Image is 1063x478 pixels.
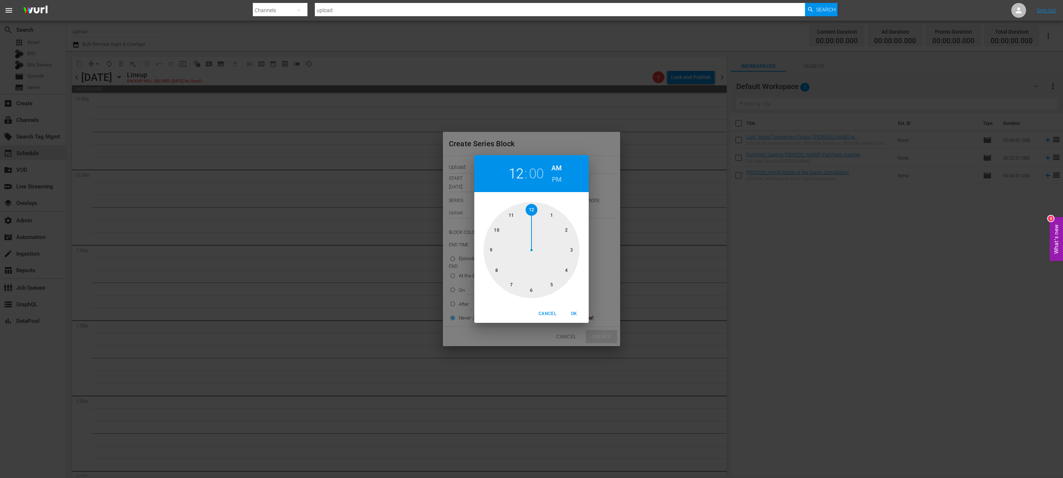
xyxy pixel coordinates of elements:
[551,174,562,185] button: PM
[4,6,13,15] span: menu
[551,162,562,174] button: AM
[1050,217,1063,261] button: Open Feedback Widget
[18,2,53,19] img: ans4CAIJ8jUAAAAAAAAAAAAAAAAAAAAAAAAgQb4GAAAAAAAAAAAAAAAAAAAAAAAAJMjXAAAAAAAAAAAAAAAAAAAAAAAAgAT5G...
[536,308,559,320] button: Cancel
[509,165,524,182] button: 12
[539,310,556,318] span: Cancel
[529,165,544,182] button: 00
[1048,216,1054,222] div: 8
[816,3,836,16] span: Search
[562,308,586,320] button: OK
[565,310,583,318] span: OK
[1037,7,1056,13] a: Sign Out
[524,165,527,182] h2: :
